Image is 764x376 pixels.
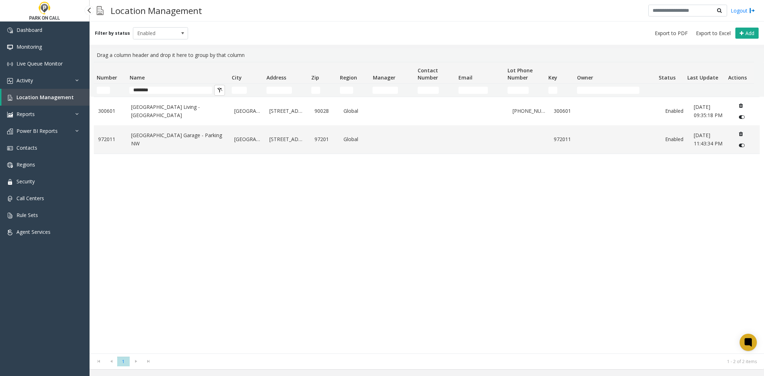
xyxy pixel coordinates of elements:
td: Lot Phone Number Filter [505,84,546,97]
th: Status [656,62,684,84]
a: [GEOGRAPHIC_DATA] [234,107,261,115]
input: Contact Number Filter [418,87,439,94]
td: Manager Filter [370,84,415,97]
td: Address Filter [264,84,309,97]
span: Location Management [16,94,74,101]
img: 'icon' [7,230,13,235]
span: Contact Number [418,67,438,81]
span: Export to PDF [655,30,688,37]
span: Enabled [133,28,177,39]
a: Global [343,107,368,115]
button: Disable [735,140,748,151]
span: Page 1 [117,357,130,366]
span: Regions [16,161,35,168]
div: Data table [90,62,764,353]
h3: Location Management [107,2,206,19]
span: Reports [16,111,35,117]
kendo-pager-info: 1 - 2 of 2 items [159,358,757,365]
input: Region Filter [340,87,353,94]
img: 'icon' [7,95,13,101]
span: Region [340,74,357,81]
button: Delete [735,100,746,111]
button: Disable [735,111,748,123]
a: 972011 [554,135,574,143]
td: City Filter [229,84,264,97]
td: Number Filter [94,84,126,97]
a: [STREET_ADDRESS] [269,107,306,115]
span: Key [548,74,557,81]
input: Key Filter [548,87,557,94]
td: Last Update Filter [684,84,725,97]
button: Clear [214,85,225,96]
td: Zip Filter [308,84,337,97]
span: Email [458,74,472,81]
img: 'icon' [7,162,13,168]
span: [DATE] 09:35:18 PM [694,103,722,118]
a: Global [343,135,368,143]
a: [GEOGRAPHIC_DATA] Living - [GEOGRAPHIC_DATA] [131,103,226,119]
span: Number [97,74,117,81]
span: Last Update [687,74,718,81]
a: [GEOGRAPHIC_DATA] Garage - Parking NW [131,131,226,148]
span: Dashboard [16,26,42,33]
td: Contact Number Filter [415,84,456,97]
span: Add [745,30,754,37]
img: 'icon' [7,28,13,33]
a: 90028 [314,107,335,115]
input: Address Filter [266,87,292,94]
input: Lot Phone Number Filter [508,87,529,94]
img: 'icon' [7,78,13,84]
input: Email Filter [458,87,488,94]
img: 'icon' [7,179,13,185]
span: Contacts [16,144,37,151]
input: Manager Filter [373,87,398,94]
button: Export to PDF [652,28,691,38]
a: 97201 [314,135,335,143]
img: 'icon' [7,213,13,218]
span: Export to Excel [696,30,731,37]
button: Add [735,28,759,39]
span: Zip [311,74,319,81]
a: Enabled [665,107,686,115]
td: Actions Filter [725,84,754,97]
button: Export to Excel [693,28,734,38]
span: Power BI Reports [16,127,58,134]
input: Name Filter [129,87,212,94]
span: Address [266,74,286,81]
span: Call Centers [16,195,44,202]
span: [DATE] 11:43:34 PM [694,132,722,146]
img: 'icon' [7,44,13,50]
a: 300601 [554,107,574,115]
td: Region Filter [337,84,370,97]
img: 'icon' [7,145,13,151]
span: Activity [16,77,33,84]
img: logout [749,7,755,14]
button: Delete [735,128,746,140]
a: 972011 [98,135,122,143]
td: Status Filter [656,84,684,97]
a: Enabled [665,135,686,143]
img: 'icon' [7,129,13,134]
img: 'icon' [7,112,13,117]
td: Owner Filter [574,84,656,97]
a: [STREET_ADDRESS] [269,135,306,143]
a: Logout [731,7,755,14]
span: Live Queue Monitor [16,60,63,67]
td: Key Filter [546,84,574,97]
input: Number Filter [97,87,110,94]
a: 300601 [98,107,122,115]
img: 'icon' [7,196,13,202]
span: Manager [373,74,395,81]
span: Security [16,178,35,185]
div: Drag a column header and drop it here to group by that column [94,48,760,62]
input: Owner Filter [577,87,639,94]
th: Actions [725,62,754,84]
input: Zip Filter [311,87,320,94]
a: [PHONE_NUMBER] [513,107,545,115]
span: City [232,74,242,81]
input: City Filter [232,87,247,94]
span: Rule Sets [16,212,38,218]
img: 'icon' [7,61,13,67]
td: Name Filter [126,84,229,97]
span: Agent Services [16,228,51,235]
